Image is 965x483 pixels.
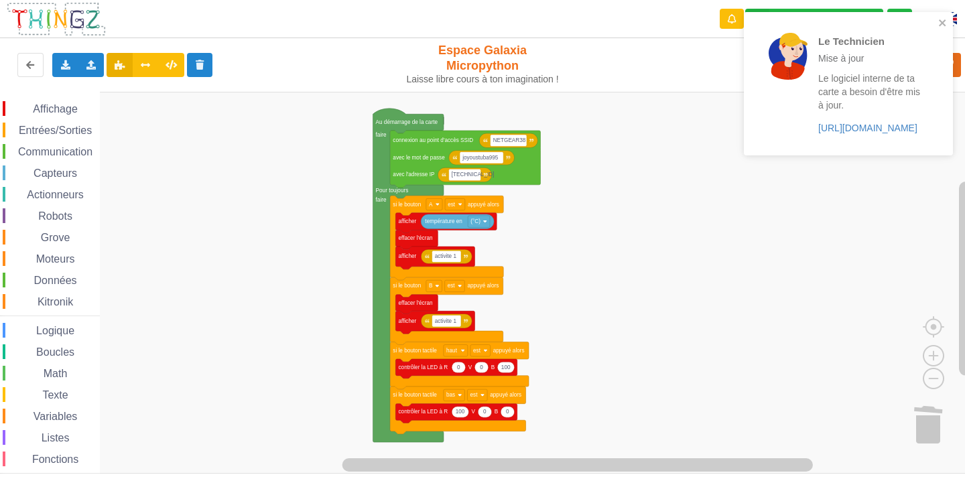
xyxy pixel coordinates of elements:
[399,218,417,224] text: afficher
[483,409,487,415] text: 0
[818,34,923,48] p: Le Technicien
[393,155,445,161] text: avec le mot de passe
[470,392,478,398] text: est
[399,364,448,370] text: contrôler la LED à R
[446,348,458,354] text: haut
[429,202,433,208] text: A
[393,283,421,289] text: si le bouton
[393,202,421,208] text: si le bouton
[36,210,74,222] span: Robots
[480,364,483,370] text: 0
[16,146,94,157] span: Communication
[938,17,948,30] button: close
[818,72,923,112] p: Le logiciel interne de ta carte a besoin d'être mis à jour.
[448,283,456,289] text: est
[30,454,80,465] span: Fonctions
[376,197,387,203] text: faire
[399,318,417,324] text: afficher
[429,283,433,289] text: B
[393,348,437,354] text: si le bouton tactile
[468,364,472,370] text: V
[501,364,511,370] text: 100
[462,155,499,161] text: joyoustuba995
[435,318,457,324] text: activite 1
[818,123,917,133] a: [URL][DOMAIN_NAME]
[399,235,433,241] text: effacer l'écran
[435,253,457,259] text: activite 1
[425,218,462,224] text: température en
[401,74,565,85] div: Laisse libre cours à ton imagination !
[495,409,499,415] text: B
[31,411,80,422] span: Variables
[6,1,107,37] img: thingz_logo.png
[448,202,456,208] text: est
[34,346,76,358] span: Boucles
[39,232,72,243] span: Grove
[376,119,438,125] text: Au démarrage de la carte
[493,348,525,354] text: appuyé alors
[393,172,435,178] text: avec l'adresse IP
[393,392,437,398] text: si le bouton tactile
[31,167,79,179] span: Capteurs
[376,132,387,138] text: faire
[393,137,473,143] text: connexion au point d'accès SSID
[468,202,499,208] text: appuyé alors
[17,125,94,136] span: Entrées/Sorties
[31,103,79,115] span: Affichage
[376,188,409,194] text: Pour toujours
[467,283,499,289] text: appuyé alors
[452,172,495,178] text: [TECHNICAL_ID]
[401,43,565,85] div: Espace Galaxia Micropython
[34,325,76,336] span: Logique
[506,409,509,415] text: 0
[399,253,417,259] text: afficher
[399,300,433,306] text: effacer l'écran
[34,253,77,265] span: Moteurs
[456,409,465,415] text: 100
[446,392,455,398] text: bas
[490,392,521,398] text: appuyé alors
[42,368,70,379] span: Math
[36,296,75,307] span: Kitronik
[491,364,495,370] text: B
[470,218,480,224] text: (°C)
[32,275,79,286] span: Données
[40,432,72,443] span: Listes
[473,348,481,354] text: est
[493,137,526,143] text: NETGEAR38
[818,52,923,65] p: Mise à jour
[745,9,883,29] div: Ta base fonctionne bien !
[457,364,460,370] text: 0
[40,389,70,401] span: Texte
[472,409,476,415] text: V
[25,189,86,200] span: Actionneurs
[399,409,448,415] text: contrôler la LED à R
